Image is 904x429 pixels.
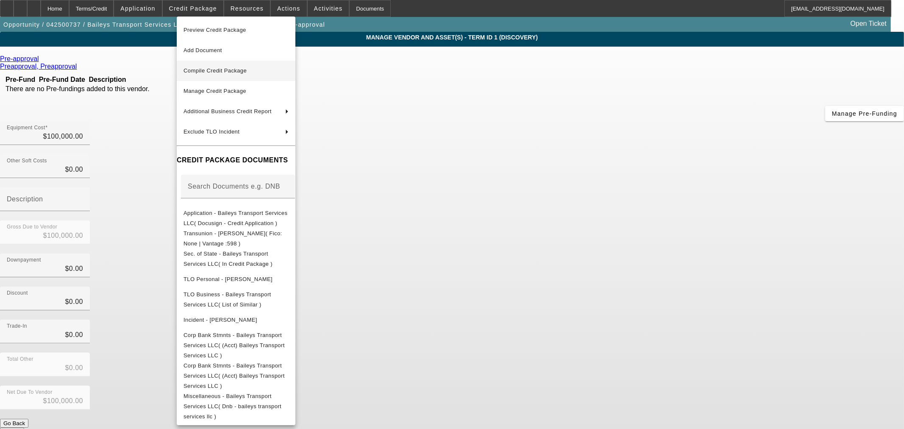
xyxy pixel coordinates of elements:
span: Exclude TLO Incident [184,128,239,135]
span: Manage Credit Package [184,88,246,94]
span: Corp Bank Stmnts - Baileys Transport Services LLC( (Acct) Baileys Transport Services LLC ) [184,362,285,389]
span: TLO Personal - [PERSON_NAME] [184,276,273,282]
button: Sec. of State - Baileys Transport Services LLC( In Credit Package ) [177,248,295,269]
button: Application - Baileys Transport Services LLC( Docusign - Credit Application ) [177,208,295,228]
span: Incident - [PERSON_NAME] [184,316,257,323]
span: Miscellaneous - Baileys Transport Services LLC( Dnb - baileys transport services llc ) [184,393,281,419]
span: Transunion - [PERSON_NAME]( Fico: None | Vantage :598 ) [184,230,282,246]
button: TLO Business - Baileys Transport Services LLC( List of Similar ) [177,289,295,309]
button: Corp Bank Stmnts - Baileys Transport Services LLC( (Acct) Baileys Transport Services LLC ) [177,330,295,360]
span: Application - Baileys Transport Services LLC( Docusign - Credit Application ) [184,209,287,226]
span: Preview Credit Package [184,27,246,33]
span: Compile Credit Package [184,67,247,74]
span: TLO Business - Baileys Transport Services LLC( List of Similar ) [184,291,271,307]
button: Miscellaneous - Baileys Transport Services LLC( Dnb - baileys transport services llc ) [177,391,295,421]
span: Corp Bank Stmnts - Baileys Transport Services LLC( (Acct) Baileys Transport Services LLC ) [184,331,285,358]
button: Transunion - Bailey, Reginald( Fico: None | Vantage :598 ) [177,228,295,248]
h4: CREDIT PACKAGE DOCUMENTS [177,155,295,165]
span: Additional Business Credit Report [184,108,272,114]
button: Incident - Bailey, Reginald [177,309,295,330]
span: Add Document [184,47,222,53]
span: Sec. of State - Baileys Transport Services LLC( In Credit Package ) [184,250,273,267]
button: TLO Personal - Bailey, Reginald [177,269,295,289]
button: Corp Bank Stmnts - Baileys Transport Services LLC( (Acct) Baileys Transport Services LLC ) [177,360,295,391]
mat-label: Search Documents e.g. DNB [188,182,280,189]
